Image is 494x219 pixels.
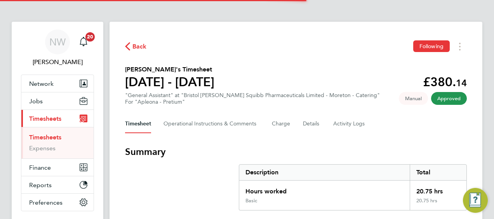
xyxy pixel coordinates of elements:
span: Reports [29,181,52,189]
button: Timesheet [125,115,151,133]
button: Engage Resource Center [463,188,488,213]
a: Expenses [29,144,56,152]
div: "General Assistant" at "Bristol [PERSON_NAME] Squibb Pharmaceuticals Limited - Moreton - Catering" [125,92,380,105]
span: Timesheets [29,115,61,122]
button: Jobs [21,92,94,109]
div: 20.75 hrs [410,181,466,198]
div: Summary [239,164,467,210]
div: Timesheets [21,127,94,158]
button: Back [125,42,147,51]
span: Following [419,43,444,50]
button: Activity Logs [333,115,366,133]
a: NW[PERSON_NAME] [21,30,94,67]
div: 20.75 hrs [410,198,466,210]
button: Operational Instructions & Comments [164,115,259,133]
a: 20 [76,30,91,54]
button: Reports [21,176,94,193]
button: Following [413,40,450,52]
span: Neil Warrington [21,57,94,67]
span: NW [49,37,66,47]
span: Back [132,42,147,51]
button: Timesheets [21,110,94,127]
a: Timesheets [29,134,61,141]
h1: [DATE] - [DATE] [125,74,214,90]
span: Network [29,80,54,87]
h2: [PERSON_NAME]'s Timesheet [125,65,214,74]
app-decimal: £380. [423,75,467,89]
button: Preferences [21,194,94,211]
button: Details [303,115,321,133]
span: Jobs [29,97,43,105]
div: Hours worked [239,181,410,198]
span: 14 [456,77,467,89]
button: Charge [272,115,290,133]
button: Network [21,75,94,92]
button: Finance [21,159,94,176]
span: Finance [29,164,51,171]
span: Preferences [29,199,63,206]
div: For "Apleona - Pretium" [125,99,380,105]
div: Basic [245,198,257,204]
span: This timesheet has been approved. [431,92,467,105]
span: 20 [85,32,95,42]
h3: Summary [125,146,467,158]
div: Total [410,165,466,180]
span: This timesheet was manually created. [399,92,428,105]
button: Timesheets Menu [453,40,467,52]
div: Description [239,165,410,180]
